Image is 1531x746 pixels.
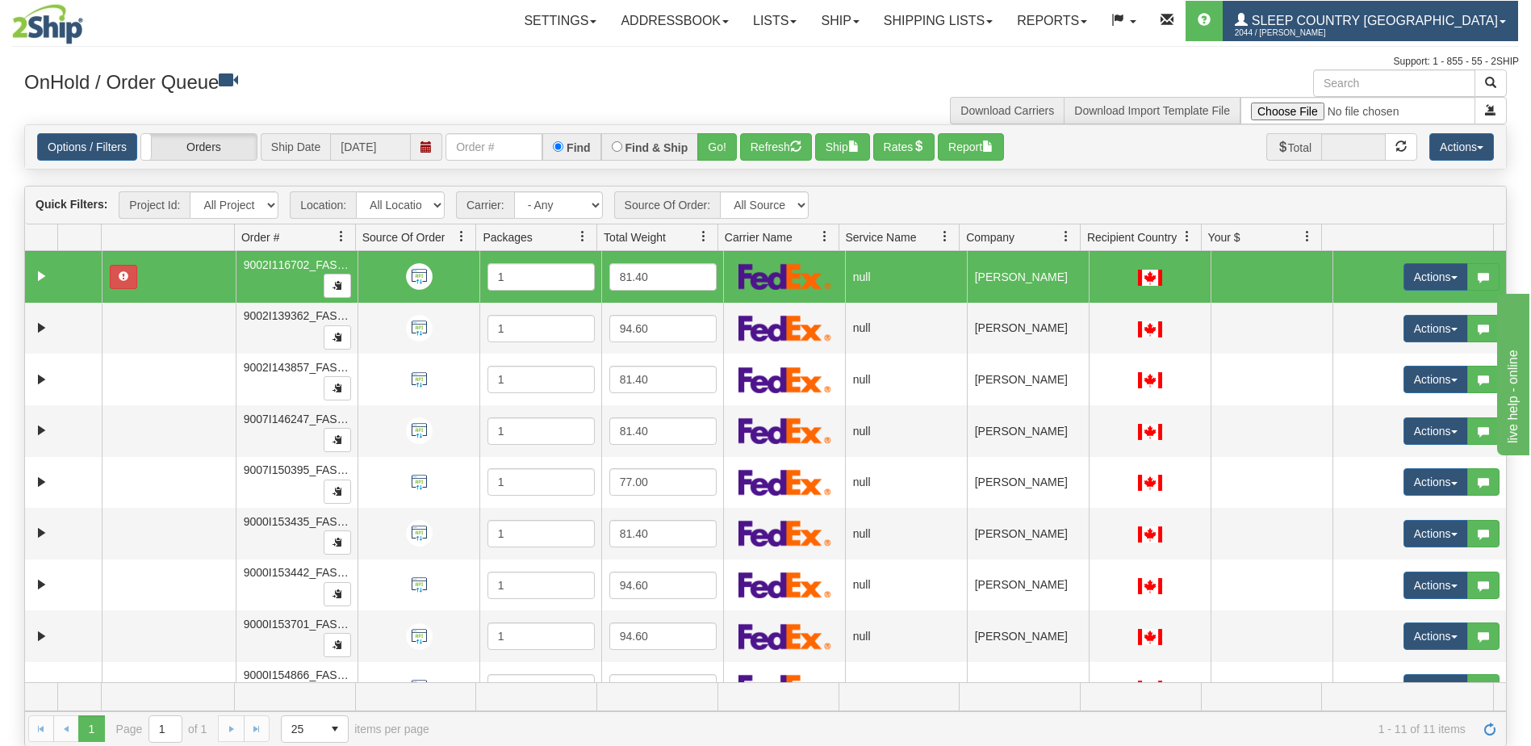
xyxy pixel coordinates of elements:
[1477,715,1503,741] a: Refresh
[324,325,351,350] button: Copy to clipboard
[960,104,1054,117] a: Download Carriers
[967,662,1089,714] td: [PERSON_NAME]
[966,229,1014,245] span: Company
[244,361,353,374] span: 9002I143857_FASUS
[614,191,721,219] span: Source Of Order:
[567,142,591,153] label: Find
[845,354,967,405] td: null
[1052,223,1080,250] a: Company filter column settings
[322,716,348,742] span: select
[690,223,717,250] a: Total Weight filter column settings
[1138,321,1162,337] img: CA
[1235,25,1356,41] span: 2044 / [PERSON_NAME]
[1138,629,1162,645] img: CA
[483,229,532,245] span: Packages
[1266,133,1322,161] span: Total
[931,223,959,250] a: Service Name filter column settings
[967,251,1089,303] td: [PERSON_NAME]
[845,508,967,559] td: null
[324,633,351,657] button: Copy to clipboard
[845,559,967,611] td: null
[244,463,353,476] span: 9007I150395_FASUS
[12,55,1519,69] div: Support: 1 - 855 - 55 - 2SHIP
[1294,223,1321,250] a: Your $ filter column settings
[1403,366,1468,393] button: Actions
[244,515,353,528] span: 9000I153435_FASUS
[1494,291,1529,455] iframe: chat widget
[31,318,52,338] a: Expand
[290,191,356,219] span: Location:
[12,10,149,29] div: live help - online
[31,677,52,698] a: Expand
[406,315,433,342] img: API
[1138,475,1162,491] img: CA
[873,133,935,161] button: Rates
[406,367,433,393] img: API
[244,309,353,322] span: 9002I139362_FASUS
[811,223,839,250] a: Carrier Name filter column settings
[738,367,831,393] img: FedEx
[1403,622,1468,650] button: Actions
[738,417,831,444] img: FedEx
[31,575,52,595] a: Expand
[967,457,1089,509] td: [PERSON_NAME]
[1138,424,1162,440] img: CA
[738,674,831,701] img: FedEx
[809,1,871,41] a: Ship
[244,413,353,425] span: 9007I146247_FASUS
[78,715,104,741] span: Page 1
[738,572,831,598] img: FedEx
[1248,14,1498,27] span: Sleep Country [GEOGRAPHIC_DATA]
[872,1,1005,41] a: Shipping lists
[967,559,1089,611] td: [PERSON_NAME]
[1403,263,1468,291] button: Actions
[406,572,433,598] img: API
[24,69,754,93] h3: OnHold / Order Queue
[846,229,917,245] span: Service Name
[1208,229,1240,245] span: Your $
[1223,1,1518,41] a: Sleep Country [GEOGRAPHIC_DATA] 2044 / [PERSON_NAME]
[244,258,353,271] span: 9002I116702_FASUS
[1403,315,1468,342] button: Actions
[25,186,1506,224] div: grid toolbar
[1240,97,1475,124] input: Import
[1138,526,1162,543] img: CA
[37,133,137,161] a: Options / Filters
[1403,572,1468,599] button: Actions
[281,715,429,743] span: items per page
[31,266,52,287] a: Expand
[845,303,967,354] td: null
[1005,1,1099,41] a: Reports
[845,662,967,714] td: null
[31,627,52,647] a: Expand
[738,315,831,342] img: FedEx
[406,469,433,496] img: API
[1403,674,1468,702] button: Actions
[241,229,279,245] span: Order #
[1403,520,1468,547] button: Actions
[456,191,514,219] span: Carrier:
[244,618,353,631] span: 9000I153701_FASUS
[328,223,355,250] a: Order # filter column settings
[738,469,831,496] img: FedEx
[1475,69,1507,97] button: Search
[741,1,809,41] a: Lists
[448,223,475,250] a: Source Of Order filter column settings
[1138,578,1162,594] img: CA
[845,405,967,457] td: null
[406,623,433,650] img: API
[116,715,207,743] span: Page of 1
[1403,468,1468,496] button: Actions
[967,354,1089,405] td: [PERSON_NAME]
[1138,681,1162,697] img: CA
[1087,229,1177,245] span: Recipient Country
[967,508,1089,559] td: [PERSON_NAME]
[625,142,688,153] label: Find & Ship
[512,1,609,41] a: Settings
[569,223,596,250] a: Packages filter column settings
[36,196,107,212] label: Quick Filters:
[1403,417,1468,445] button: Actions
[31,523,52,543] a: Expand
[324,428,351,452] button: Copy to clipboard
[738,623,831,650] img: FedEx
